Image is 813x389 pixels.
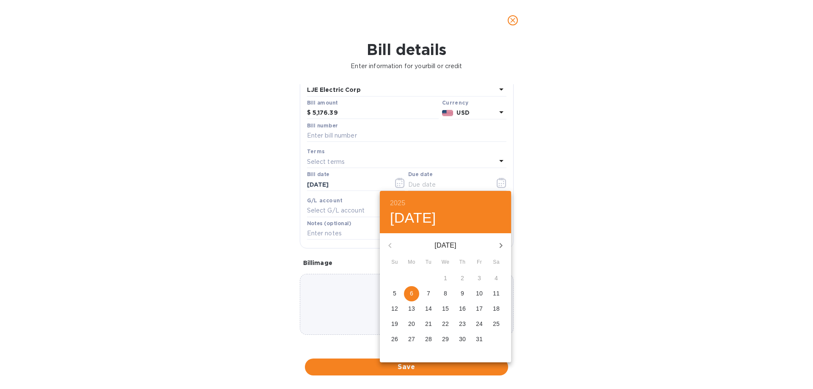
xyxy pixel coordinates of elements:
button: 23 [455,317,470,332]
p: 6 [410,289,413,298]
button: 30 [455,332,470,347]
button: [DATE] [390,209,436,227]
p: 9 [461,289,464,298]
p: 11 [493,289,500,298]
p: 20 [408,320,415,328]
button: 5 [387,286,402,301]
span: Tu [421,258,436,267]
p: 10 [476,289,483,298]
button: 10 [472,286,487,301]
button: 28 [421,332,436,347]
button: 31 [472,332,487,347]
button: 22 [438,317,453,332]
p: 14 [425,304,432,313]
span: Mo [404,258,419,267]
span: Fr [472,258,487,267]
button: 7 [421,286,436,301]
p: 24 [476,320,483,328]
p: 7 [427,289,430,298]
span: Th [455,258,470,267]
span: Sa [489,258,504,267]
p: 16 [459,304,466,313]
p: 28 [425,335,432,343]
p: 23 [459,320,466,328]
button: 29 [438,332,453,347]
span: We [438,258,453,267]
button: 12 [387,301,402,317]
p: 21 [425,320,432,328]
button: 24 [472,317,487,332]
p: [DATE] [400,240,491,251]
p: 31 [476,335,483,343]
button: 14 [421,301,436,317]
button: 8 [438,286,453,301]
button: 9 [455,286,470,301]
button: 13 [404,301,419,317]
button: 21 [421,317,436,332]
button: 18 [489,301,504,317]
p: 15 [442,304,449,313]
button: 20 [404,317,419,332]
p: 17 [476,304,483,313]
button: 17 [472,301,487,317]
button: 25 [489,317,504,332]
p: 25 [493,320,500,328]
p: 5 [393,289,396,298]
p: 22 [442,320,449,328]
button: 27 [404,332,419,347]
p: 30 [459,335,466,343]
button: 11 [489,286,504,301]
button: 2025 [390,197,405,209]
p: 8 [444,289,447,298]
button: 15 [438,301,453,317]
button: 26 [387,332,402,347]
button: 19 [387,317,402,332]
p: 12 [391,304,398,313]
p: 13 [408,304,415,313]
p: 18 [493,304,500,313]
p: 27 [408,335,415,343]
button: 16 [455,301,470,317]
p: 26 [391,335,398,343]
span: Su [387,258,402,267]
button: 6 [404,286,419,301]
p: 19 [391,320,398,328]
p: 29 [442,335,449,343]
